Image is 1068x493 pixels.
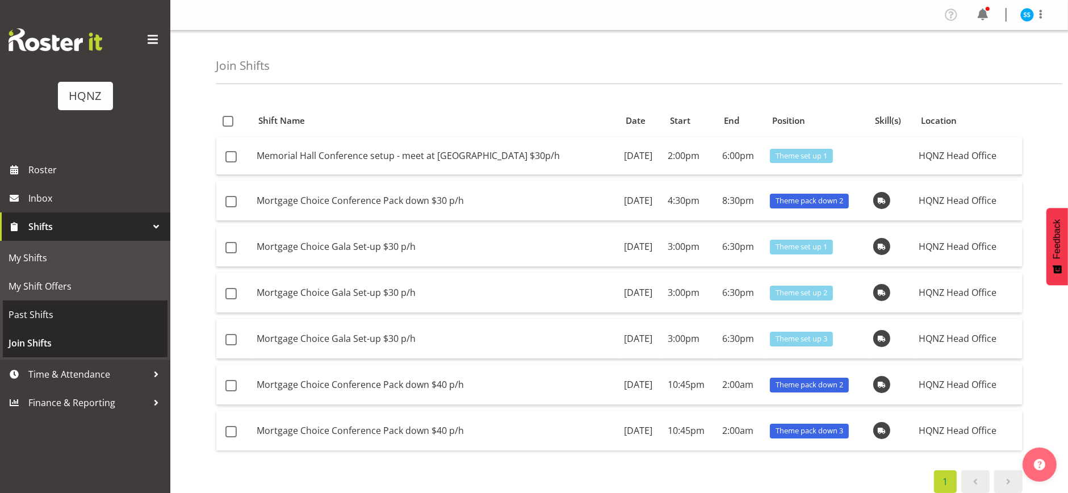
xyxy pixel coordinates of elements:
[1034,459,1045,470] img: help-xxl-2.png
[252,227,619,267] td: Mortgage Choice Gala Set-up $30 p/h
[718,273,766,313] td: 6:30pm
[718,365,766,405] td: 2:00am
[915,411,1022,450] td: HQNZ Head Office
[3,244,167,272] a: My Shifts
[252,181,619,221] td: Mortgage Choice Conference Pack down $30 p/h
[915,227,1022,267] td: HQNZ Head Office
[252,319,619,359] td: Mortgage Choice Gala Set-up $30 p/h
[252,273,619,313] td: Mortgage Choice Gala Set-up $30 p/h
[724,114,739,127] span: End
[875,114,901,127] span: Skill(s)
[718,411,766,450] td: 2:00am
[718,319,766,359] td: 6:30pm
[619,411,664,450] td: [DATE]
[28,366,148,383] span: Time & Attendance
[670,114,690,127] span: Start
[663,181,717,221] td: 4:30pm
[718,227,766,267] td: 6:30pm
[9,335,162,352] span: Join Shifts
[776,241,827,252] span: Theme set up 1
[28,394,148,411] span: Finance & Reporting
[915,273,1022,313] td: HQNZ Head Office
[252,137,619,175] td: Memorial Hall Conference setup - meet at [GEOGRAPHIC_DATA] $30p/h
[663,273,717,313] td: 3:00pm
[776,287,827,298] span: Theme set up 2
[915,319,1022,359] td: HQNZ Head Office
[1052,219,1062,259] span: Feedback
[619,319,664,359] td: [DATE]
[252,411,619,450] td: Mortgage Choice Conference Pack down $40 p/h
[663,411,717,450] td: 10:45pm
[9,306,162,323] span: Past Shifts
[619,365,664,405] td: [DATE]
[3,300,167,329] a: Past Shifts
[9,278,162,295] span: My Shift Offers
[915,365,1022,405] td: HQNZ Head Office
[776,379,843,390] span: Theme pack down 2
[915,181,1022,221] td: HQNZ Head Office
[663,137,717,175] td: 2:00pm
[1046,208,1068,285] button: Feedback - Show survey
[619,273,664,313] td: [DATE]
[3,329,167,357] a: Join Shifts
[718,137,766,175] td: 6:00pm
[28,190,165,207] span: Inbox
[619,137,664,175] td: [DATE]
[258,114,305,127] span: Shift Name
[9,28,102,51] img: Rosterit website logo
[776,151,827,161] span: Theme set up 1
[28,161,165,178] span: Roster
[663,227,717,267] td: 3:00pm
[626,114,646,127] span: Date
[9,249,162,266] span: My Shifts
[776,425,843,436] span: Theme pack down 3
[619,181,664,221] td: [DATE]
[776,195,843,206] span: Theme pack down 2
[915,137,1022,175] td: HQNZ Head Office
[28,218,148,235] span: Shifts
[718,181,766,221] td: 8:30pm
[69,87,102,105] div: HQNZ
[772,114,805,127] span: Position
[216,59,270,72] h4: Join Shifts
[663,319,717,359] td: 3:00pm
[663,365,717,405] td: 10:45pm
[3,272,167,300] a: My Shift Offers
[252,365,619,405] td: Mortgage Choice Conference Pack down $40 p/h
[1020,8,1034,22] img: sandra-sabrina-yazmin10066.jpg
[776,333,827,344] span: Theme set up 3
[921,114,957,127] span: Location
[619,227,664,267] td: [DATE]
